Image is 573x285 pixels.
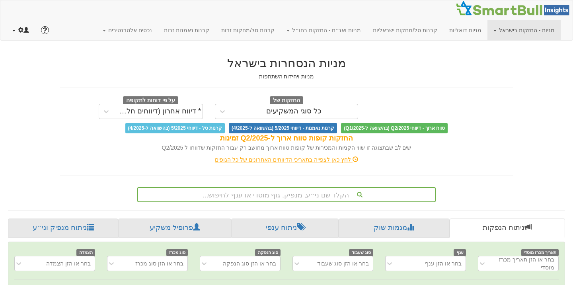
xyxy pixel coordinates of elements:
a: ניתוח מנפיק וני״ע [8,219,118,238]
span: סוג שעבוד [349,249,373,256]
span: קרנות סל - דיווחי 5/2025 (בהשוואה ל-4/2025) [125,123,225,133]
a: מניות ואג״ח - החזקות בחו״ל [281,20,367,40]
div: בחר או הזן ענף [425,260,462,267]
div: החזקות קופות טווח ארוך ל-Q2/2025 זמינות [60,133,513,144]
div: בחר או הזן תאריך מכרז מוסדי [491,256,554,271]
div: בחר או הזן הצמדה [46,260,91,267]
div: בחר או הזן סוג שעבוד [317,260,369,267]
a: פרופיל משקיע [118,219,231,238]
div: בחר או הזן סוג הנפקה [223,260,276,267]
h2: מניות הנסחרות בישראל [60,57,513,70]
img: Smartbull [456,0,573,16]
a: ? [35,20,55,40]
span: הצמדה [76,249,95,256]
div: * דיווח אחרון (דיווחים חלקיים) [115,107,201,115]
a: קרנות סל/מחקות זרות [215,20,281,40]
span: תאריך מכרז מוסדי [521,249,559,256]
div: הקלד שם ני״ע, מנפיק, גוף מוסדי או ענף לחיפוש... [138,188,435,201]
h5: מניות ויחידות השתתפות [60,74,513,80]
a: קרנות נאמנות זרות [158,20,216,40]
a: מגמות שוק [339,219,449,238]
div: לחץ כאן לצפייה בתאריכי הדיווחים האחרונים של כל הגופים [54,156,519,164]
span: סוג מכרז [166,249,188,256]
a: נכסים אלטרנטיבים [97,20,158,40]
div: כל סוגי המשקיעים [266,107,322,115]
span: על פי דוחות לתקופה [123,96,178,105]
span: קרנות נאמנות - דיווחי 5/2025 (בהשוואה ל-4/2025) [229,123,337,133]
a: מניות דואליות [443,20,487,40]
span: ? [43,26,47,34]
a: מניות - החזקות בישראל [487,20,561,40]
span: ענף [454,249,466,256]
a: קרנות סל/מחקות ישראליות [367,20,443,40]
a: ניתוח הנפקות [450,219,565,238]
span: סוג הנפקה [255,249,281,256]
div: שים לב שבתצוגה זו שווי הקניות והמכירות של קופות טווח ארוך מחושב רק עבור החזקות שדווחו ל Q2/2025 [60,144,513,152]
span: טווח ארוך - דיווחי Q2/2025 (בהשוואה ל-Q1/2025) [341,123,448,133]
a: ניתוח ענפי [231,219,339,238]
span: החזקות של [270,96,303,105]
div: בחר או הזן סוג מכרז [135,260,183,267]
